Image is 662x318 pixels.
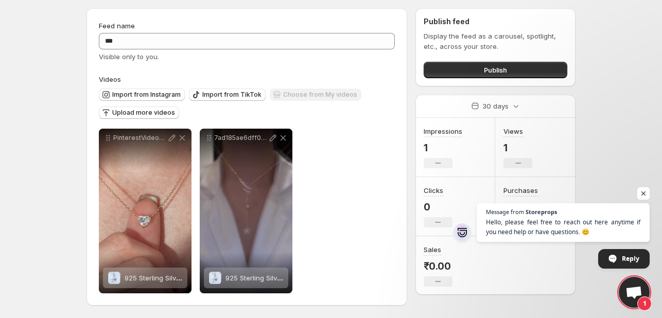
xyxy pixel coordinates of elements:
p: 0 [503,201,538,213]
button: Import from Instagram [99,89,185,101]
h3: Clicks [424,185,443,196]
div: PinterestVideoDlBot925 Sterling Silver “I ♥ U” Heart Locket Pendant Charm with Pink CZ925 Sterlin... [99,129,191,293]
div: Open chat [619,277,650,308]
span: Feed name [99,22,135,30]
span: Storeprops [526,209,557,215]
p: 7ad185ae6dff0d81f90a728b95bfd13d [214,134,268,142]
h3: Views [503,126,523,136]
span: Publish [484,65,507,75]
img: 925 Sterling Silver “I ♥ U” Heart Locket Pendant Charm with Pink CZ [209,272,221,284]
span: Upload more videos [112,109,175,117]
span: 925 Sterling Silver “I ♥ U” Heart Locket Pendant Charm with Pink CZ [125,274,344,282]
h2: Publish feed [424,16,567,27]
p: 1 [424,142,462,154]
p: Display the feed as a carousel, spotlight, etc., across your store. [424,31,567,51]
span: Visible only to you. [99,52,159,61]
span: Reply [622,250,639,268]
button: Publish [424,62,567,78]
h3: Sales [424,244,441,255]
span: Videos [99,75,121,83]
img: 925 Sterling Silver “I ♥ U” Heart Locket Pendant Charm with Pink CZ [108,272,120,284]
button: Upload more videos [99,107,179,119]
p: ₹0.00 [424,260,452,272]
span: Message from [486,209,524,215]
p: PinterestVideoDlBot [113,134,167,142]
span: Hello, please feel free to reach out here anytime if you need help or have questions. 😊 [486,217,640,237]
span: Import from Instagram [112,91,181,99]
h3: Impressions [424,126,462,136]
p: 0 [424,201,452,213]
button: Import from TikTok [189,89,266,101]
span: 925 Sterling Silver “I ♥ U” Heart Locket Pendant Charm with Pink CZ [225,274,445,282]
span: Import from TikTok [202,91,262,99]
p: 30 days [482,101,509,111]
div: 7ad185ae6dff0d81f90a728b95bfd13d925 Sterling Silver “I ♥ U” Heart Locket Pendant Charm with Pink ... [200,129,292,293]
p: 1 [503,142,532,154]
h3: Purchases [503,185,538,196]
span: 1 [637,296,652,311]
